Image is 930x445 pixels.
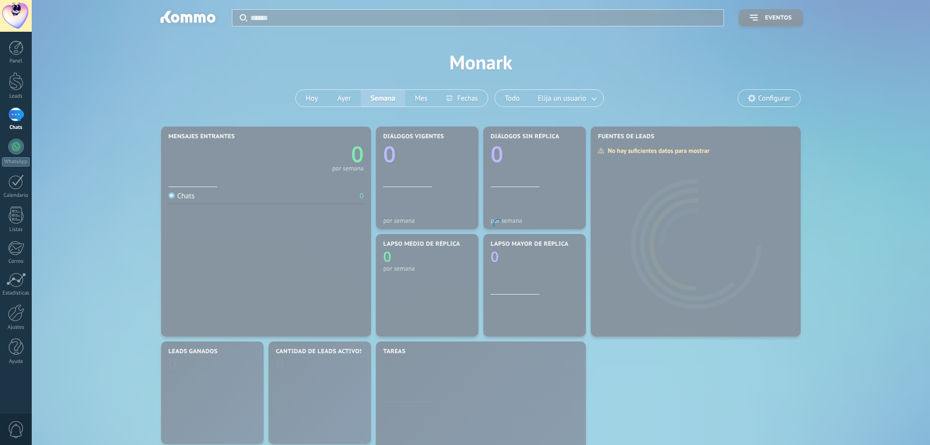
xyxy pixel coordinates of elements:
div: Listas [2,227,30,233]
div: Panel [2,58,30,64]
div: Ajustes [2,324,30,331]
div: Estadísticas [2,290,30,297]
div: Chats [2,125,30,131]
div: Correo [2,258,30,265]
div: Calendario [2,192,30,199]
div: Leads [2,93,30,100]
div: WhatsApp [2,157,30,167]
div: Ayuda [2,359,30,365]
